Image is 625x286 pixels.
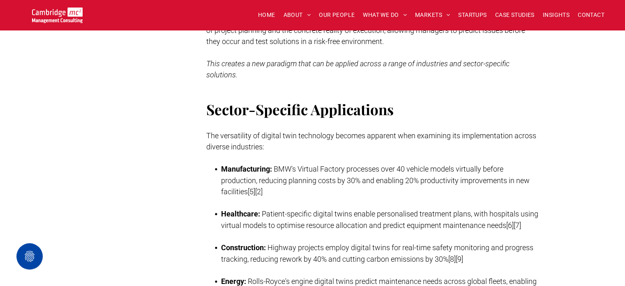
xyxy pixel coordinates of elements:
a: Your Business Transformed | Cambridge Management Consulting [32,9,83,17]
a: STARTUPS [454,9,491,21]
span: This creates a new paradigm that can be applied across a range of industries and sector-specific ... [206,59,510,79]
a: INSIGHTS [539,9,574,21]
a: ABOUT [279,9,315,21]
strong: Construction: [221,243,266,252]
a: CONTACT [574,9,609,21]
span: Sector-Specific Applications [206,100,394,119]
strong: Healthcare: [221,209,260,218]
strong: Manufacturing: [221,165,272,173]
img: Go to Homepage [32,7,83,23]
a: WHAT WE DO [359,9,411,21]
a: HOME [254,9,279,21]
a: OUR PEOPLE [315,9,359,21]
span: Highway projects employ digital twins for real-time safety monitoring and progress tracking, redu... [221,243,533,263]
span: BMW's Virtual Factory processes over 40 vehicle models virtually before production, reducing plan... [221,165,530,196]
strong: Energy: [221,277,246,286]
a: MARKETS [411,9,454,21]
span: Patient-specific digital twins enable personalised treatment plans, with hospitals using virtual ... [221,209,538,230]
a: CASE STUDIES [491,9,539,21]
span: The versatility of digital twin technology becomes apparent when examining its implementation acr... [206,131,536,151]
